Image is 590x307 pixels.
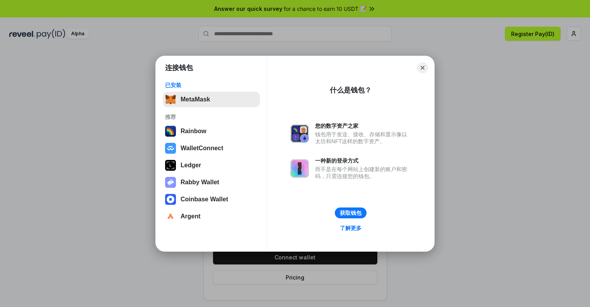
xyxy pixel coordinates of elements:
div: 而不是在每个网站上创建新的账户和密码，只需连接您的钱包。 [315,166,411,180]
div: 了解更多 [340,225,362,232]
a: 了解更多 [335,223,366,233]
button: WalletConnect [163,141,260,156]
div: 钱包用于发送、接收、存储和显示像以太坊和NFT这样的数字资产。 [315,131,411,145]
img: svg+xml,%3Csvg%20xmlns%3D%22http%3A%2F%2Fwww.w3.org%2F2000%2Fsvg%22%20fill%3D%22none%22%20viewBox... [290,124,309,143]
img: svg+xml,%3Csvg%20width%3D%2228%22%20height%3D%2228%22%20viewBox%3D%220%200%2028%2028%22%20fill%3D... [165,211,176,222]
img: svg+xml,%3Csvg%20xmlns%3D%22http%3A%2F%2Fwww.w3.org%2F2000%2Fsvg%22%20fill%3D%22none%22%20viewBox... [165,177,176,188]
div: 已安装 [165,82,257,89]
div: MetaMask [181,96,210,103]
button: Coinbase Wallet [163,192,260,207]
button: Argent [163,209,260,224]
div: Coinbase Wallet [181,196,228,203]
button: Rainbow [163,123,260,139]
button: Rabby Wallet [163,175,260,190]
div: 获取钱包 [340,209,362,216]
div: Rabby Wallet [181,179,219,186]
img: svg+xml,%3Csvg%20xmlns%3D%22http%3A%2F%2Fwww.w3.org%2F2000%2Fsvg%22%20fill%3D%22none%22%20viewBox... [290,159,309,178]
img: svg+xml,%3Csvg%20fill%3D%22none%22%20height%3D%2233%22%20viewBox%3D%220%200%2035%2033%22%20width%... [165,94,176,105]
div: WalletConnect [181,145,223,152]
button: Close [417,62,428,73]
img: svg+xml,%3Csvg%20xmlns%3D%22http%3A%2F%2Fwww.w3.org%2F2000%2Fsvg%22%20width%3D%2228%22%20height%3... [165,160,176,171]
img: svg+xml,%3Csvg%20width%3D%2228%22%20height%3D%2228%22%20viewBox%3D%220%200%2028%2028%22%20fill%3D... [165,194,176,205]
div: Argent [181,213,201,220]
div: 一种新的登录方式 [315,157,411,164]
div: 什么是钱包？ [330,86,372,95]
button: Ledger [163,158,260,173]
img: svg+xml,%3Csvg%20width%3D%2228%22%20height%3D%2228%22%20viewBox%3D%220%200%2028%2028%22%20fill%3D... [165,143,176,154]
button: 获取钱包 [335,208,367,218]
div: Ledger [181,162,201,169]
h1: 连接钱包 [165,63,193,72]
div: Rainbow [181,128,206,135]
button: MetaMask [163,92,260,107]
div: 推荐 [165,113,257,120]
div: 您的数字资产之家 [315,122,411,129]
img: svg+xml,%3Csvg%20width%3D%22120%22%20height%3D%22120%22%20viewBox%3D%220%200%20120%20120%22%20fil... [165,126,176,137]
